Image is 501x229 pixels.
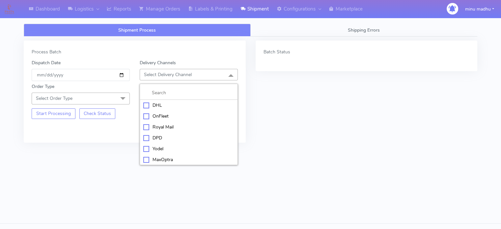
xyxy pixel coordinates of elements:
div: DHL [143,102,234,109]
input: multiselect-search [143,89,234,96]
div: MaxOptra [143,156,234,163]
label: Dispatch Date [32,59,61,66]
label: Delivery Channels [140,59,176,66]
span: Shipment Process [118,27,156,33]
label: Order Type [32,83,54,90]
div: Royal Mail [143,124,234,130]
div: DPD [143,134,234,141]
div: Batch Status [264,48,470,55]
span: Select Order Type [36,95,72,101]
div: Yodel [143,145,234,152]
button: Check Status [79,108,116,119]
button: Start Processing [32,108,75,119]
span: Select Delivery Channel [144,72,192,78]
button: minu madhu [460,2,499,16]
span: Shipping Errors [348,27,380,33]
ul: Tabs [24,24,477,37]
div: Process Batch [32,48,238,55]
div: OnFleet [143,113,234,120]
